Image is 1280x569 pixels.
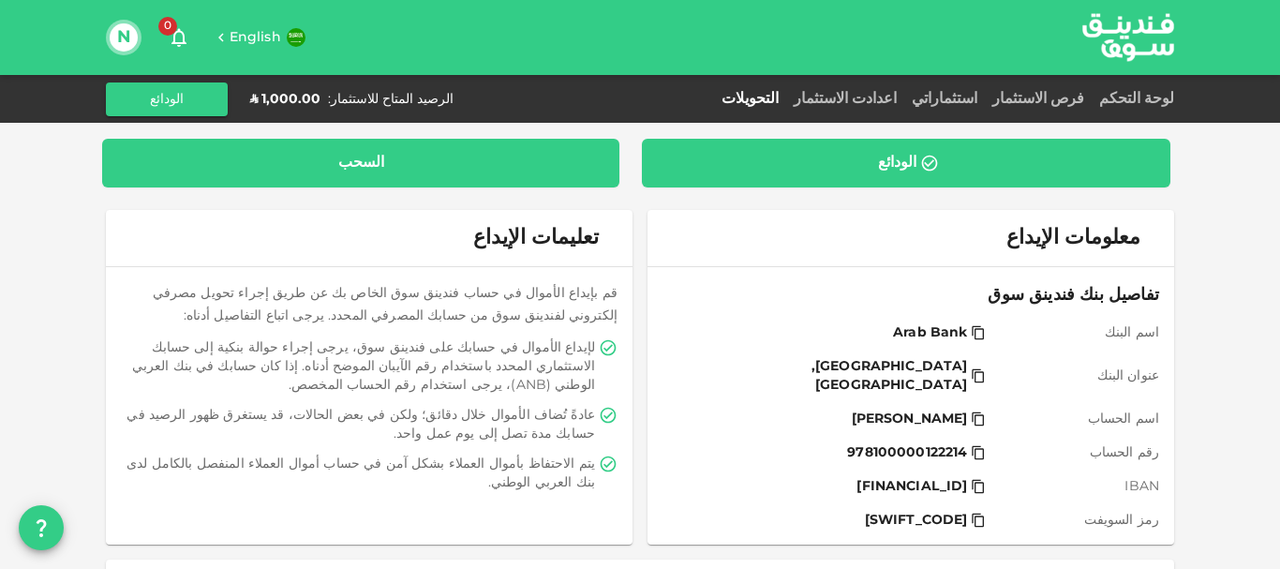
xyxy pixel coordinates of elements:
div: ʢ 1,000.00 [250,90,320,109]
button: الودائع [106,82,228,116]
span: IBAN [993,477,1159,496]
span: عنوان البنك [993,367,1159,385]
span: English [230,31,281,44]
a: لوحة التحكم [1092,92,1174,106]
a: استثماراتي [904,92,985,106]
span: 978100000122214 [847,443,967,462]
span: [FINANCIAL_ID] [856,477,967,496]
div: السحب [338,154,384,172]
span: 0 [158,17,177,36]
img: flag-sa.b9a346574cdc8950dd34b50780441f57.svg [287,28,305,47]
span: قم بإيداع الأموال في حساب فندينق سوق الخاص بك عن طريق إجراء تحويل مصرفي إلكتروني لفندينق سوق من ح... [153,287,618,322]
a: الودائع [642,139,1170,187]
a: السحب [102,139,619,187]
span: عادةً تُضاف الأموال خلال دقائق؛ ولكن في بعض الحالات، قد يستغرق ظهور الرصيد في حسابك مدة تصل إلى ي... [125,406,595,443]
button: 0 [160,19,198,56]
button: N [110,23,138,52]
span: اسم البنك [993,323,1159,342]
span: Arab Bank [893,323,967,342]
span: تعليمات الإيداع [473,225,599,251]
a: التحويلات [714,92,786,106]
span: رمز السويفت [993,511,1159,530]
span: رقم الحساب [993,443,1159,462]
span: اسم الحساب [993,410,1159,428]
a: فرص الاستثمار [985,92,1092,106]
div: الودائع [878,154,916,172]
img: logo [1058,1,1198,73]
span: [SWIFT_CODE] [865,511,968,530]
div: الرصيد المتاح للاستثمار : [328,90,454,109]
a: logo [1082,1,1174,73]
span: لإيداع الأموال في حسابك على فندينق سوق، يرجى إجراء حوالة بنكية إلى حسابك الاستثماري المحدد باستخد... [125,338,595,395]
span: تفاصيل بنك فندينق سوق [662,282,1159,308]
span: معلومات الإيداع [1006,225,1140,251]
span: يتم الاحتفاظ بأموال العملاء بشكل آمن في حساب أموال العملاء المنفصل بالكامل لدى بنك العربي الوطني. [125,455,595,492]
a: اعدادت الاستثمار [786,92,904,106]
span: [PERSON_NAME] [852,410,968,428]
span: [GEOGRAPHIC_DATA], [GEOGRAPHIC_DATA] [674,357,967,395]
button: question [19,505,64,550]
